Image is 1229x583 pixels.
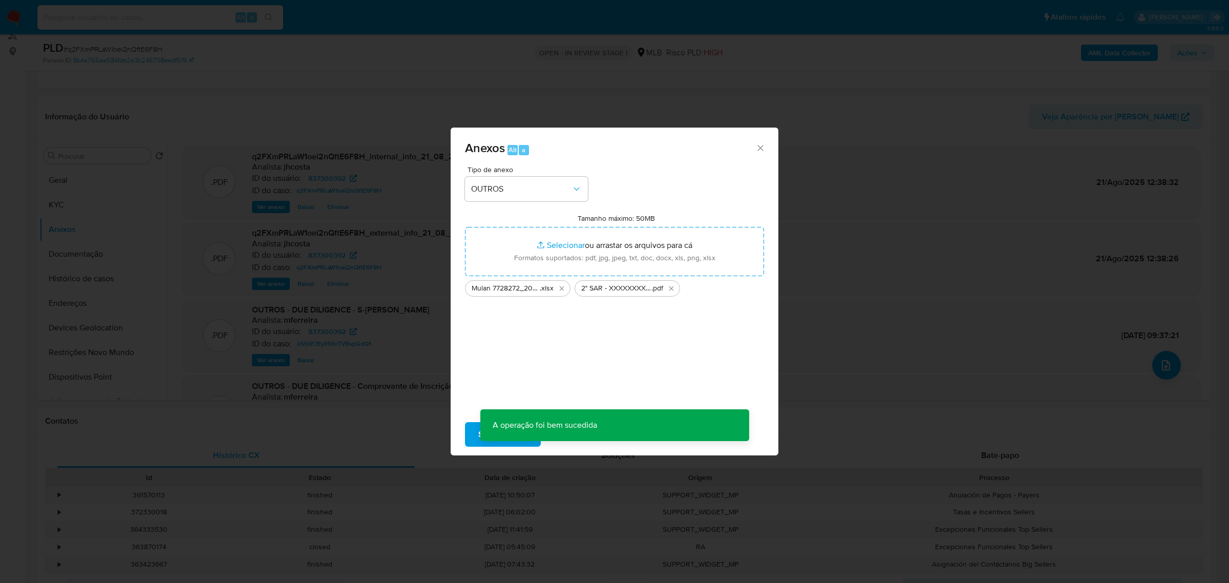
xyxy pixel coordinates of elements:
[471,184,571,194] span: OUTROS
[581,283,651,294] span: 2° SAR - XXXXXXXXXX - CNPJ 41037225000108 - [PERSON_NAME] 00924937505
[651,283,663,294] span: .pdf
[578,214,655,223] label: Tamanho máximo: 50MB
[472,283,540,294] span: Mulan 7728272_2025_08_21_08_06_40 (2)
[465,422,541,447] button: Subir arquivo
[480,409,609,441] p: A operação foi bem sucedida
[755,143,765,152] button: Fechar
[665,282,677,295] button: Excluir 2° SAR - XXXXXXXXXX - CNPJ 41037225000108 - AERCIO PIMENTEL DE SOUZA 00924937505.pdf
[508,145,517,155] span: Alt
[465,139,505,157] span: Anexos
[522,145,525,155] span: a
[540,283,554,294] span: .xlsx
[468,166,590,173] span: Tipo de anexo
[558,423,591,446] span: Cancelar
[556,282,568,295] button: Excluir Mulan 7728272_2025_08_21_08_06_40 (2).xlsx
[465,276,764,297] ul: Arquivos selecionados
[478,423,527,446] span: Subir arquivo
[465,177,588,201] button: OUTROS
